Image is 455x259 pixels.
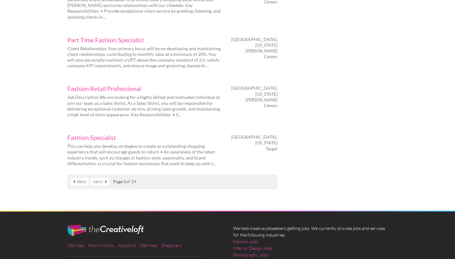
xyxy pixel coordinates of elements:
[67,94,222,117] p: Job Description We are looking for a highly skilled and motivated individual to join our team as ...
[88,243,113,248] a: How it works
[231,37,277,48] span: [GEOGRAPHIC_DATA], [US_STATE]
[67,143,222,166] p: This can help you develop strategies to create an outstanding shopping experience that will encou...
[113,179,126,184] strong: Page 5
[67,243,84,248] a: Site Map
[67,46,222,69] p: Client Relationships Your primary focus will be on developing and maintaining client relationship...
[67,85,222,92] a: Fashion Retail Professional
[231,85,277,97] span: [GEOGRAPHIC_DATA], [US_STATE]
[246,48,277,59] em: [PERSON_NAME] Careers
[67,134,222,141] a: Fashion Specialist
[118,243,136,248] a: About Us
[140,243,157,248] a: Get Help
[67,175,277,189] nav: of 24
[246,97,277,108] em: [PERSON_NAME] Careers
[67,37,222,43] a: Part Time Fashion Specialist
[233,245,272,251] a: Interior Design Jobs
[231,134,277,146] span: [GEOGRAPHIC_DATA], [US_STATE]
[161,243,181,248] a: Employers
[233,251,268,258] a: Photography Jobs
[233,238,258,245] a: Fashion Jobs
[67,225,144,236] img: The Creative Loft
[91,178,109,185] a: Next
[266,146,277,151] em: Target
[71,178,88,185] a: Prev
